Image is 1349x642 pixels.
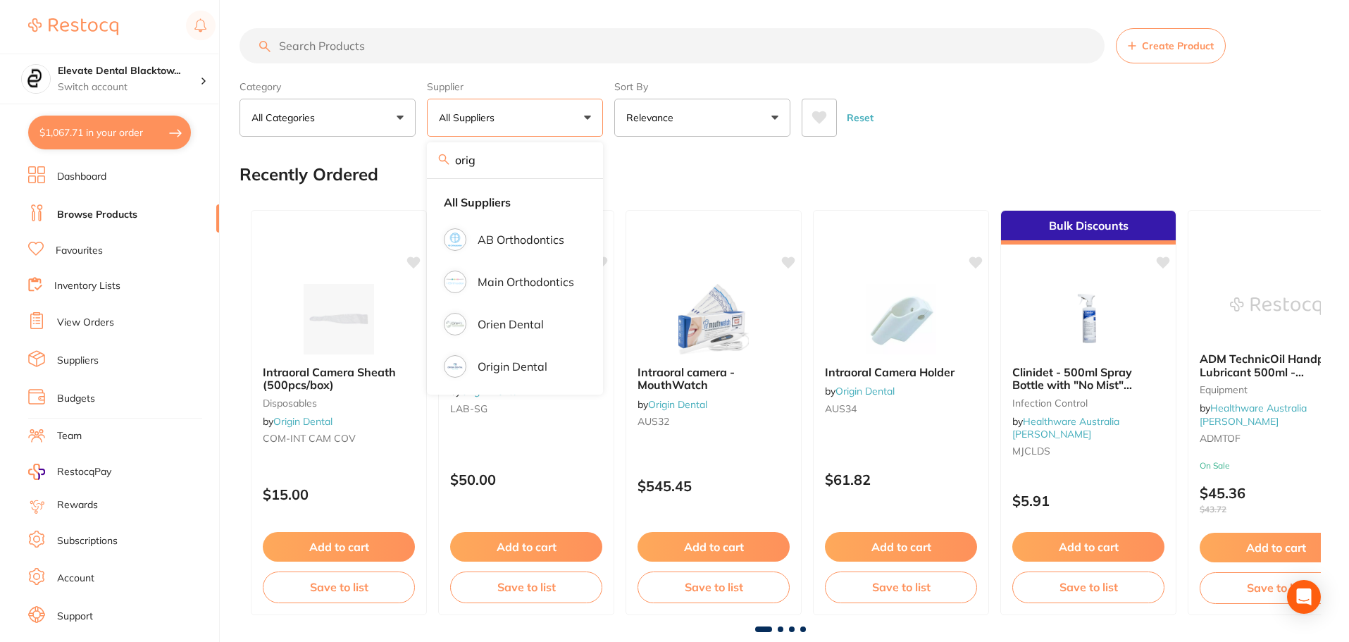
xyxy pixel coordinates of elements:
b: Clinidet - 500ml Spray Bottle with "No Mist" Applicator [1012,366,1164,392]
img: Main Orthodontics [446,273,464,291]
b: Intraoral camera - MouthWatch [638,366,790,392]
p: $61.82 [825,471,977,488]
p: Switch account [58,80,200,94]
p: $5.91 [1012,493,1164,509]
b: Intraoral Camera Holder [825,366,977,378]
button: Add to cart [638,532,790,562]
small: MJCLDS [1012,445,1164,457]
a: Support [57,610,93,624]
a: Origin Dental [273,415,332,428]
p: All Suppliers [439,111,500,125]
img: Intraoral Camera Holder [855,284,947,354]
p: Main Orthodontics [478,276,574,288]
a: Origin Dental [835,385,895,397]
a: Rewards [57,498,98,512]
a: Healthware Australia [PERSON_NAME] [1012,415,1119,440]
a: Budgets [57,392,95,406]
a: Account [57,572,94,586]
input: Search supplier [427,142,603,178]
a: Browse Products [57,208,137,222]
button: Relevance [614,99,790,137]
p: Relevance [626,111,679,125]
span: Create Product [1142,40,1214,51]
a: Restocq Logo [28,11,118,43]
p: Origin Dental [478,360,547,373]
b: Intraoral Camera Sheath (500pcs/box) [263,366,415,392]
small: AUS32 [638,416,790,427]
a: Suppliers [57,354,99,368]
p: AB Orthodontics [478,233,564,246]
a: Healthware Australia [PERSON_NAME] [1200,402,1307,427]
a: Team [57,429,82,443]
a: RestocqPay [28,464,111,480]
button: All Suppliers [427,99,603,137]
p: Orien dental [478,318,544,331]
small: LAB-SG [450,403,602,414]
button: Save to list [450,572,602,603]
button: Save to list [638,572,790,603]
img: ADM TechnicOil Handpiece Lubricant 500ml - Jerry Can [1230,271,1322,341]
button: All Categories [240,99,416,137]
div: Bulk Discounts [1001,211,1176,245]
button: Save to list [263,572,415,603]
span: RestocqPay [57,465,111,479]
li: Clear selection [433,187,597,217]
span: by [638,398,707,411]
img: Clinidet - 500ml Spray Bottle with "No Mist" Applicator [1043,284,1134,354]
small: COM-INT CAM COV [263,433,415,444]
span: by [263,415,332,428]
p: $50.00 [450,471,602,488]
img: Elevate Dental Blacktown [22,65,50,93]
label: Supplier [427,80,603,93]
h4: Elevate Dental Blacktown [58,64,200,78]
button: Add to cart [825,532,977,562]
a: Inventory Lists [54,279,120,293]
a: Subscriptions [57,534,118,548]
img: Orien dental [446,315,464,333]
a: Dashboard [57,170,106,184]
p: $545.45 [638,478,790,494]
button: Add to cart [450,532,602,562]
a: Origin Dental [648,398,707,411]
span: by [825,385,895,397]
img: AB Orthodontics [446,230,464,249]
button: Add to cart [1012,532,1164,562]
label: Sort By [614,80,790,93]
input: Search Products [240,28,1105,63]
p: All Categories [251,111,321,125]
button: Create Product [1116,28,1226,63]
button: Save to list [1012,572,1164,603]
button: Add to cart [263,532,415,562]
div: Open Intercom Messenger [1287,580,1321,614]
label: Category [240,80,416,93]
p: $15.00 [263,486,415,502]
small: disposables [263,397,415,409]
span: by [1200,402,1307,427]
img: RestocqPay [28,464,45,480]
img: Intraoral Camera Sheath (500pcs/box) [293,284,385,354]
button: $1,067.71 in your order [28,116,191,149]
strong: All Suppliers [444,196,511,209]
small: AUS34 [825,403,977,414]
span: by [1012,415,1119,440]
img: Restocq Logo [28,18,118,35]
button: Reset [843,99,878,137]
a: Favourites [56,244,103,258]
a: View Orders [57,316,114,330]
button: Save to list [825,572,977,603]
h2: Recently Ordered [240,165,378,185]
img: Origin Dental [446,357,464,376]
img: Intraoral camera - MouthWatch [668,284,759,354]
small: Infection Control [1012,397,1164,409]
